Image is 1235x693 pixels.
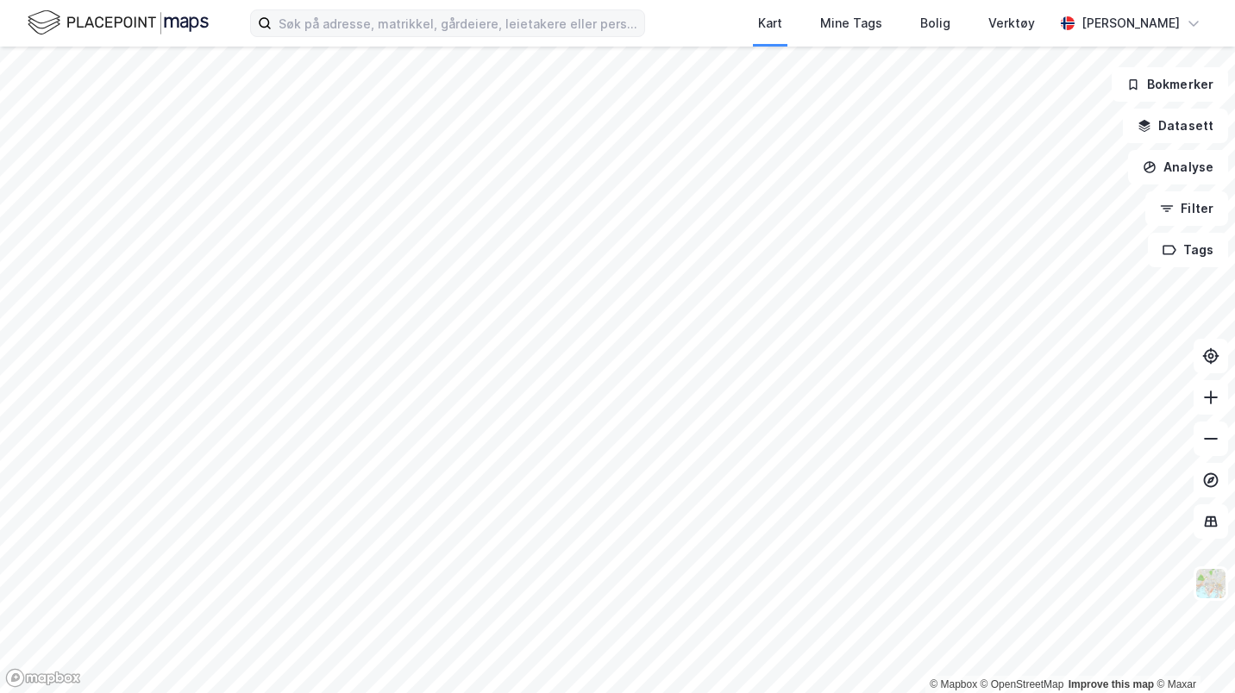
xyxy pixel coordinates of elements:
[920,13,950,34] div: Bolig
[5,668,81,688] a: Mapbox homepage
[1194,567,1227,600] img: Z
[1148,233,1228,267] button: Tags
[1081,13,1180,34] div: [PERSON_NAME]
[981,678,1064,690] a: OpenStreetMap
[1069,678,1154,690] a: Improve this map
[930,678,977,690] a: Mapbox
[820,13,882,34] div: Mine Tags
[1123,109,1228,143] button: Datasett
[1112,67,1228,102] button: Bokmerker
[758,13,782,34] div: Kart
[1149,610,1235,693] iframe: Chat Widget
[272,10,644,36] input: Søk på adresse, matrikkel, gårdeiere, leietakere eller personer
[28,8,209,38] img: logo.f888ab2527a4732fd821a326f86c7f29.svg
[1128,150,1228,184] button: Analyse
[1145,191,1228,226] button: Filter
[988,13,1035,34] div: Verktøy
